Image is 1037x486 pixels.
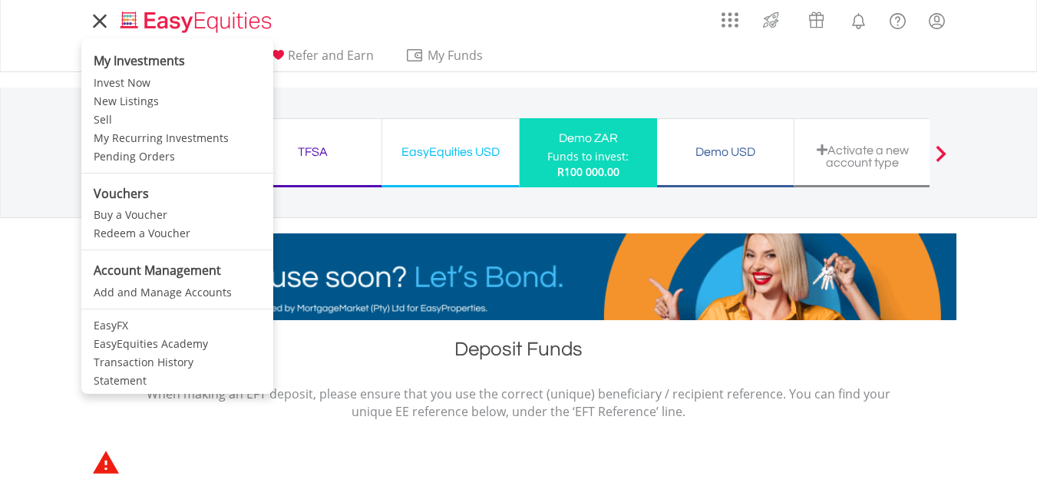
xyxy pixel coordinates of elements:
img: EasyEquities_Logo.png [117,9,278,35]
li: My Investments [81,42,273,74]
a: Buy a Voucher [81,206,273,224]
span: My Funds [405,45,506,65]
a: Pending Orders [81,147,273,166]
a: Redeem a Voucher [81,224,273,243]
img: vouchers-v2.svg [804,8,829,32]
a: Statement [81,372,273,390]
a: My Profile [917,4,956,38]
div: Demo ZAR [529,127,648,149]
span: Refer and Earn [288,47,374,64]
img: EasyMortage Promotion Banner [81,233,956,320]
div: EasyEquities USD [391,141,510,163]
div: Activate a new account type [804,144,922,169]
a: AppsGrid [712,4,748,28]
a: Vouchers [794,4,839,32]
a: Add and Manage Accounts [81,283,273,302]
li: Account Management [81,257,273,283]
a: My Recurring Investments [81,129,273,147]
h1: Deposit Funds [81,336,956,370]
li: Vouchers [81,180,273,207]
img: grid-menu-icon.svg [722,12,738,28]
a: Sell [81,111,273,129]
span: R100 000.00 [557,164,619,179]
img: thrive-v2.svg [758,8,784,32]
a: EasyFX [81,316,273,335]
img: statements-icon-error-satrix.svg [93,451,119,474]
div: TFSA [254,141,372,163]
a: Invest Now [81,74,273,92]
div: Demo USD [666,141,784,163]
div: Funds to invest: [547,149,629,164]
a: Home page [114,4,278,35]
p: When making an EFT deposit, please ensure that you use the correct (unique) beneficiary / recipie... [147,385,891,421]
a: FAQ's and Support [878,4,917,35]
a: Notifications [839,4,878,35]
a: EasyEquities Academy [81,335,273,353]
a: Refer and Earn [263,48,380,71]
a: New Listings [81,92,273,111]
a: Transaction History [81,353,273,372]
